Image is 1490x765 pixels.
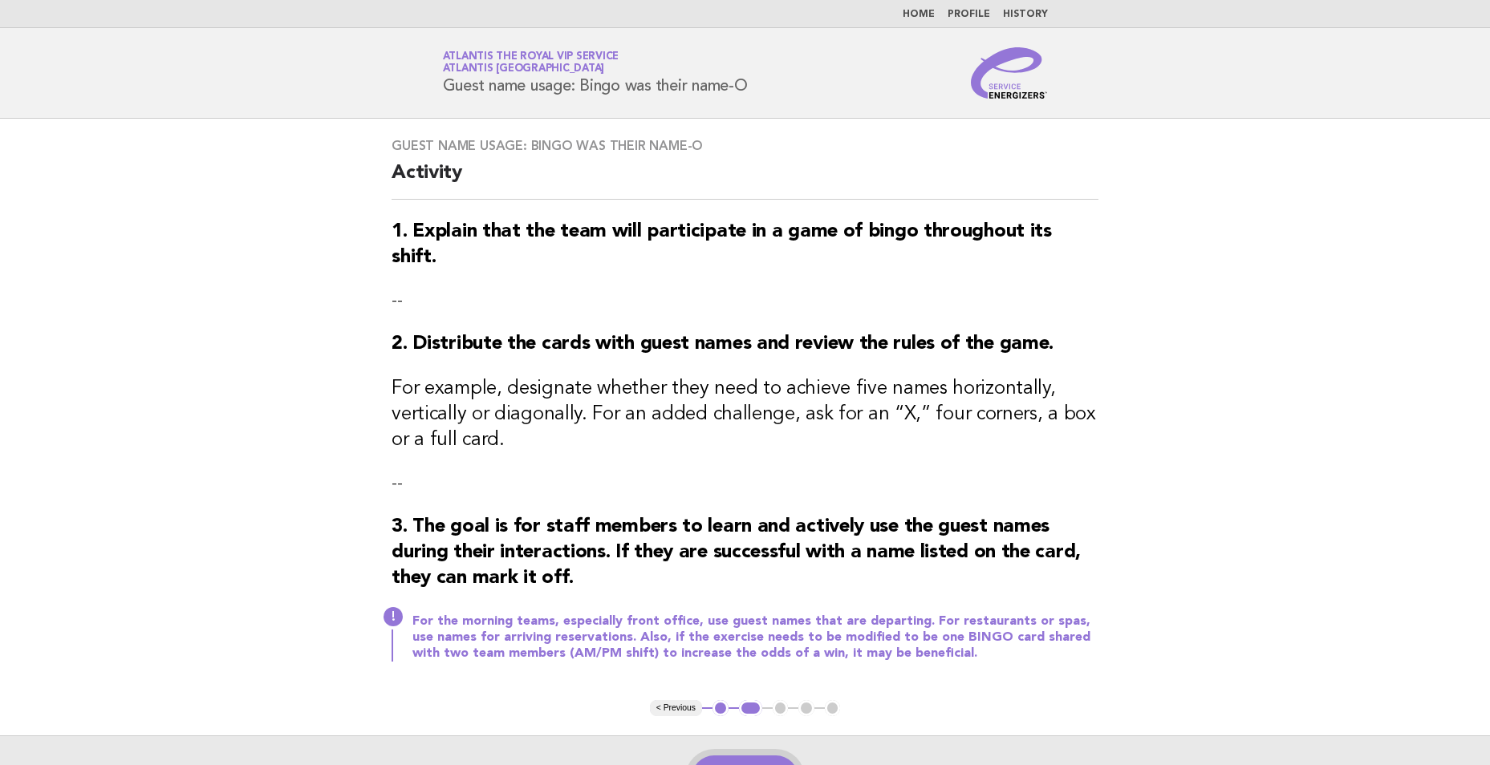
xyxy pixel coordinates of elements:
p: -- [392,472,1098,495]
strong: 3. The goal is for staff members to learn and actively use the guest names during their interacti... [392,517,1081,588]
a: History [1003,10,1048,19]
img: Service Energizers [971,47,1048,99]
strong: 2. Distribute the cards with guest names and review the rules of the game. [392,334,1054,354]
button: 2 [739,700,762,716]
button: 1 [713,700,729,716]
a: Profile [948,10,990,19]
p: For the morning teams, especially front office, use guest names that are departing. For restauran... [412,613,1098,662]
strong: 1. Explain that the team will participate in a game of bingo throughout its shift. [392,222,1052,267]
span: Atlantis [GEOGRAPHIC_DATA] [443,64,605,75]
button: < Previous [650,700,702,716]
a: Home [903,10,935,19]
p: -- [392,289,1098,312]
h1: Guest name usage: Bingo was their name-O [443,52,748,94]
a: Atlantis the Royal VIP ServiceAtlantis [GEOGRAPHIC_DATA] [443,51,619,74]
h3: For example, designate whether they need to achieve five names horizontally, vertically or diagon... [392,376,1098,453]
h3: Guest name usage: Bingo was their name-O [392,138,1098,154]
h2: Activity [392,160,1098,200]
